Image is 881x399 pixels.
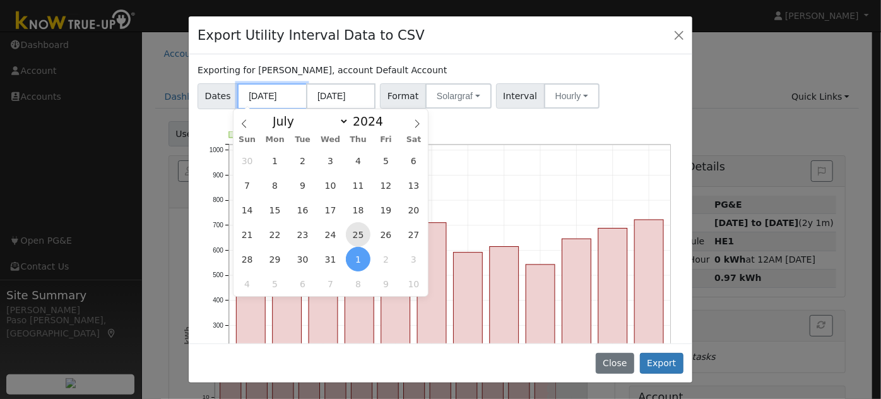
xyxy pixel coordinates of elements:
[263,173,287,198] span: July 8, 2024
[235,222,259,247] span: July 21, 2024
[401,271,426,296] span: August 10, 2024
[290,148,315,173] span: July 2, 2024
[317,136,345,144] span: Wed
[346,173,370,198] span: July 11, 2024
[425,83,492,109] button: Solargraf
[198,25,425,45] h4: Export Utility Interval Data to CSV
[544,83,600,109] button: Hourly
[374,222,398,247] span: July 26, 2024
[401,148,426,173] span: July 6, 2024
[346,198,370,222] span: July 18, 2024
[346,247,370,271] span: August 1, 2024
[290,222,315,247] span: July 23, 2024
[318,198,343,222] span: July 17, 2024
[374,198,398,222] span: July 19, 2024
[210,146,224,153] text: 1000
[380,83,426,109] span: Format
[374,271,398,296] span: August 9, 2024
[198,83,238,109] span: Dates
[374,148,398,173] span: July 5, 2024
[213,196,223,203] text: 800
[263,271,287,296] span: August 5, 2024
[213,322,223,329] text: 300
[670,26,688,44] button: Close
[235,247,259,271] span: July 28, 2024
[640,353,683,374] button: Export
[596,353,634,374] button: Close
[374,247,398,271] span: August 2, 2024
[346,222,370,247] span: July 25, 2024
[290,247,315,271] span: July 30, 2024
[401,247,426,271] span: August 3, 2024
[213,297,223,304] text: 400
[401,222,426,247] span: July 27, 2024
[345,136,372,144] span: Thu
[318,247,343,271] span: July 31, 2024
[263,247,287,271] span: July 29, 2024
[346,271,370,296] span: August 8, 2024
[290,173,315,198] span: July 9, 2024
[213,247,223,254] text: 600
[235,148,259,173] span: June 30, 2024
[266,114,349,129] select: Month
[346,148,370,173] span: July 4, 2024
[290,271,315,296] span: August 6, 2024
[318,271,343,296] span: August 7, 2024
[213,271,223,278] text: 500
[318,173,343,198] span: July 10, 2024
[263,148,287,173] span: July 1, 2024
[372,136,400,144] span: Fri
[235,173,259,198] span: July 7, 2024
[318,148,343,173] span: July 3, 2024
[198,64,447,77] label: Exporting for [PERSON_NAME], account Default Account
[213,172,223,179] text: 900
[263,222,287,247] span: July 22, 2024
[401,173,426,198] span: July 13, 2024
[289,136,317,144] span: Tue
[374,173,398,198] span: July 12, 2024
[349,114,394,128] input: Year
[290,198,315,222] span: July 16, 2024
[401,198,426,222] span: July 20, 2024
[234,136,261,144] span: Sun
[496,83,545,109] span: Interval
[235,198,259,222] span: July 14, 2024
[263,198,287,222] span: July 15, 2024
[235,271,259,296] span: August 4, 2024
[261,136,289,144] span: Mon
[400,136,428,144] span: Sat
[213,222,223,229] text: 700
[318,222,343,247] span: July 24, 2024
